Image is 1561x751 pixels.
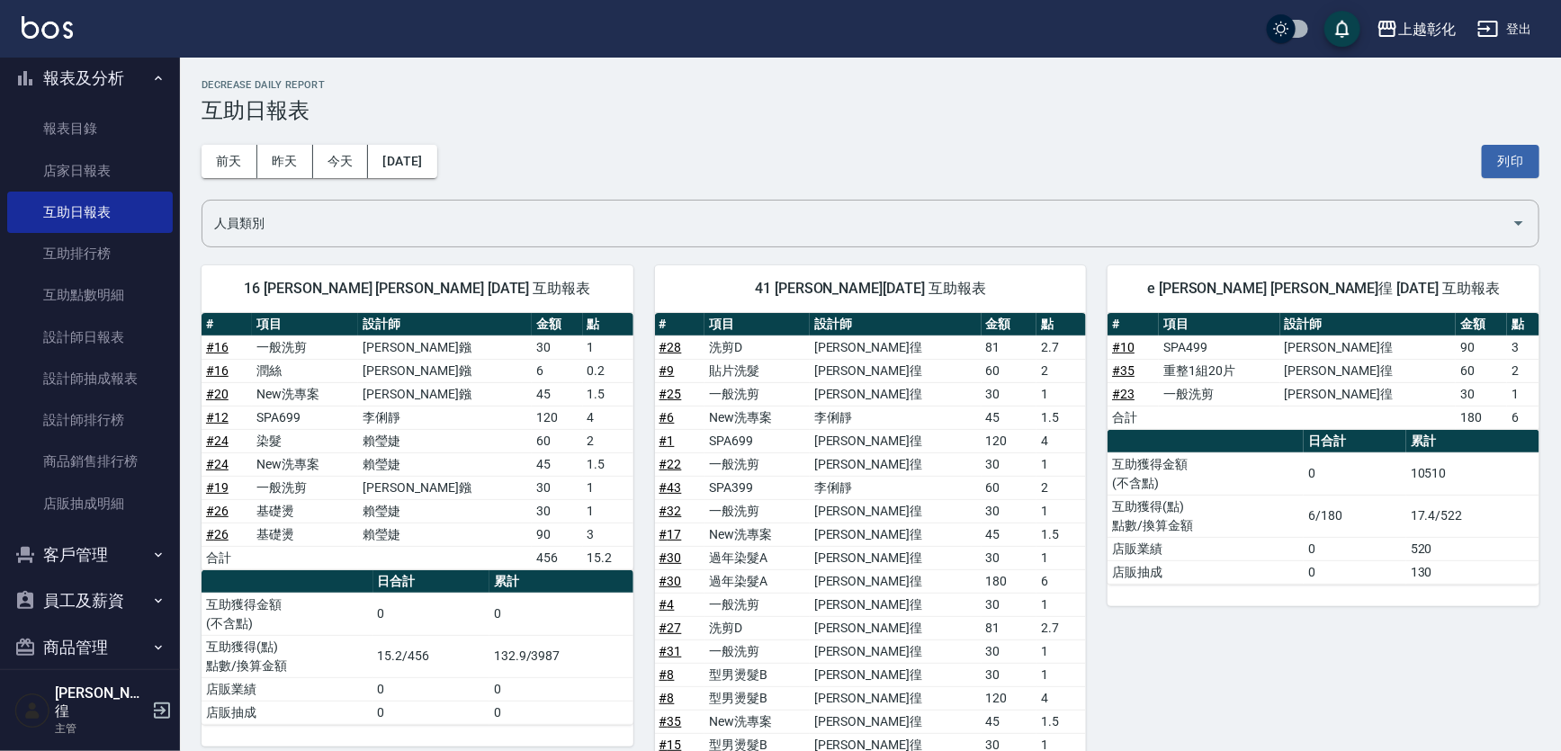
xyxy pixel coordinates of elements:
[1304,560,1406,584] td: 0
[489,593,633,635] td: 0
[1036,406,1086,429] td: 1.5
[1304,452,1406,495] td: 0
[206,480,229,495] a: #19
[7,192,173,233] a: 互助日報表
[532,499,582,523] td: 30
[704,639,810,663] td: 一般洗剪
[659,434,675,448] a: #1
[1108,406,1159,429] td: 合計
[7,317,173,358] a: 設計師日報表
[206,504,229,518] a: #26
[810,663,982,686] td: [PERSON_NAME]徨
[1406,537,1539,560] td: 520
[1036,359,1086,382] td: 2
[489,570,633,594] th: 累計
[252,313,358,336] th: 項目
[659,714,682,729] a: #35
[1507,313,1539,336] th: 點
[373,677,489,701] td: 0
[659,527,682,541] a: #17
[583,313,633,336] th: 點
[1036,313,1086,336] th: 點
[810,686,982,710] td: [PERSON_NAME]徨
[1507,406,1539,429] td: 6
[704,382,810,406] td: 一般洗剪
[313,145,369,178] button: 今天
[1406,495,1539,537] td: 17.4/522
[659,410,675,425] a: #6
[1406,430,1539,453] th: 累計
[257,145,313,178] button: 昨天
[532,429,582,452] td: 60
[659,691,675,705] a: #8
[704,313,810,336] th: 項目
[1108,452,1304,495] td: 互助獲得金額 (不含點)
[1456,406,1507,429] td: 180
[810,639,982,663] td: [PERSON_NAME]徨
[810,452,982,476] td: [PERSON_NAME]徨
[358,499,532,523] td: 賴瑩婕
[810,382,982,406] td: [PERSON_NAME]徨
[704,452,810,476] td: 一般洗剪
[206,527,229,541] a: #26
[704,406,810,429] td: New洗專案
[810,499,982,523] td: [PERSON_NAME]徨
[982,359,1036,382] td: 60
[1036,546,1086,569] td: 1
[1036,523,1086,546] td: 1.5
[982,639,1036,663] td: 30
[532,406,582,429] td: 120
[206,363,229,378] a: #16
[982,313,1036,336] th: 金額
[1108,537,1304,560] td: 店販業績
[373,593,489,635] td: 0
[202,546,252,569] td: 合計
[252,382,358,406] td: New洗專案
[7,150,173,192] a: 店家日報表
[659,363,675,378] a: #9
[982,569,1036,593] td: 180
[982,663,1036,686] td: 30
[7,55,173,102] button: 報表及分析
[358,452,532,476] td: 賴瑩婕
[358,313,532,336] th: 設計師
[1036,335,1086,359] td: 2.7
[252,359,358,382] td: 潤絲
[583,546,633,569] td: 15.2
[583,359,633,382] td: 0.2
[22,16,73,39] img: Logo
[982,452,1036,476] td: 30
[1036,593,1086,616] td: 1
[1456,382,1507,406] td: 30
[704,546,810,569] td: 過年染髮A
[659,504,682,518] a: #32
[704,335,810,359] td: 洗剪D
[7,577,173,624] button: 員工及薪資
[982,499,1036,523] td: 30
[358,359,532,382] td: [PERSON_NAME]鏹
[1280,359,1456,382] td: [PERSON_NAME]徨
[202,677,373,701] td: 店販業績
[7,483,173,524] a: 店販抽成明細
[1406,452,1539,495] td: 10510
[489,635,633,677] td: 132.9/3987
[810,429,982,452] td: [PERSON_NAME]徨
[1036,616,1086,639] td: 2.7
[7,399,173,441] a: 設計師排行榜
[1036,382,1086,406] td: 1
[659,621,682,635] a: #27
[1036,476,1086,499] td: 2
[982,616,1036,639] td: 81
[810,569,982,593] td: [PERSON_NAME]徨
[583,523,633,546] td: 3
[810,359,982,382] td: [PERSON_NAME]徨
[982,523,1036,546] td: 45
[532,313,582,336] th: 金額
[1280,313,1456,336] th: 設計師
[1507,359,1539,382] td: 2
[532,359,582,382] td: 6
[704,616,810,639] td: 洗剪D
[1036,710,1086,733] td: 1.5
[1507,335,1539,359] td: 3
[206,340,229,354] a: #16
